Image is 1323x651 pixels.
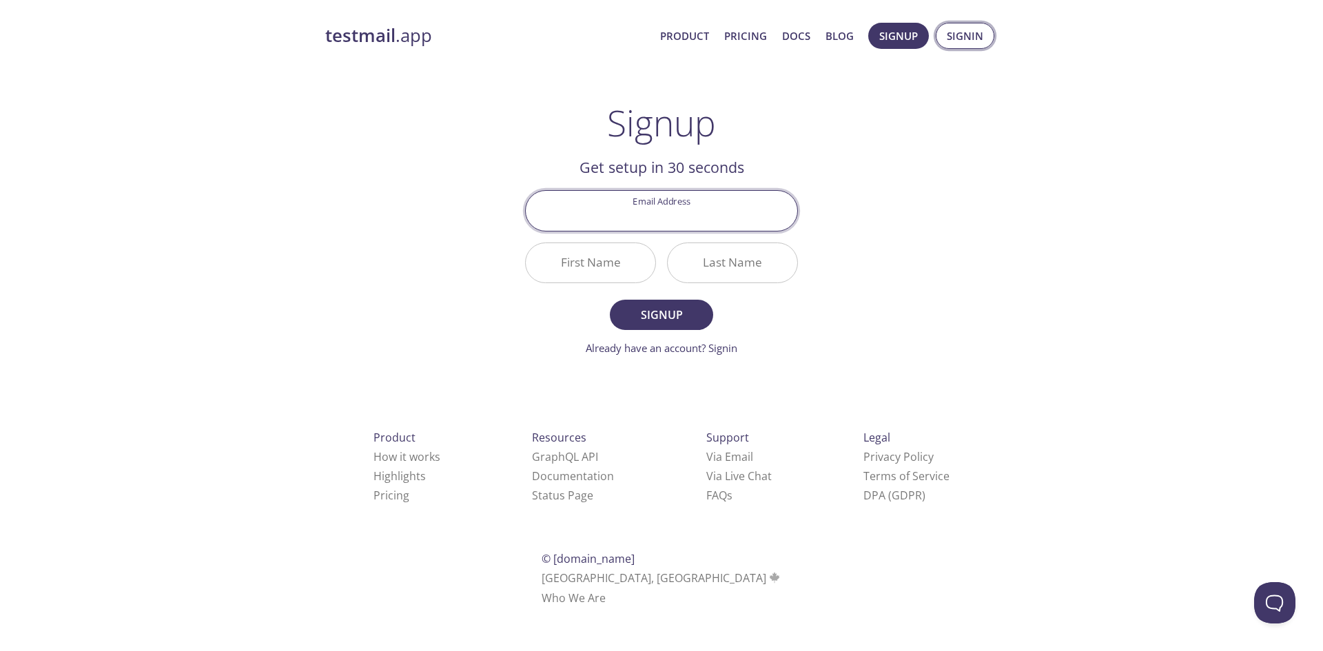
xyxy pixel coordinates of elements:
[607,102,716,143] h1: Signup
[532,468,614,484] a: Documentation
[863,488,925,503] a: DPA (GDPR)
[863,449,934,464] a: Privacy Policy
[325,24,649,48] a: testmail.app
[706,488,732,503] a: FAQ
[868,23,929,49] button: Signup
[825,27,854,45] a: Blog
[610,300,713,330] button: Signup
[586,341,737,355] a: Already have an account? Signin
[660,27,709,45] a: Product
[863,468,950,484] a: Terms of Service
[625,305,698,324] span: Signup
[532,430,586,445] span: Resources
[947,27,983,45] span: Signin
[373,468,426,484] a: Highlights
[373,430,416,445] span: Product
[532,449,598,464] a: GraphQL API
[879,27,918,45] span: Signup
[706,430,749,445] span: Support
[1254,582,1295,623] iframe: Help Scout Beacon - Open
[863,430,890,445] span: Legal
[706,468,772,484] a: Via Live Chat
[542,551,635,566] span: © [DOMAIN_NAME]
[727,488,732,503] span: s
[724,27,767,45] a: Pricing
[542,590,606,606] a: Who We Are
[373,449,440,464] a: How it works
[525,156,798,179] h2: Get setup in 30 seconds
[936,23,994,49] button: Signin
[542,570,782,586] span: [GEOGRAPHIC_DATA], [GEOGRAPHIC_DATA]
[782,27,810,45] a: Docs
[325,23,396,48] strong: testmail
[373,488,409,503] a: Pricing
[706,449,753,464] a: Via Email
[532,488,593,503] a: Status Page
